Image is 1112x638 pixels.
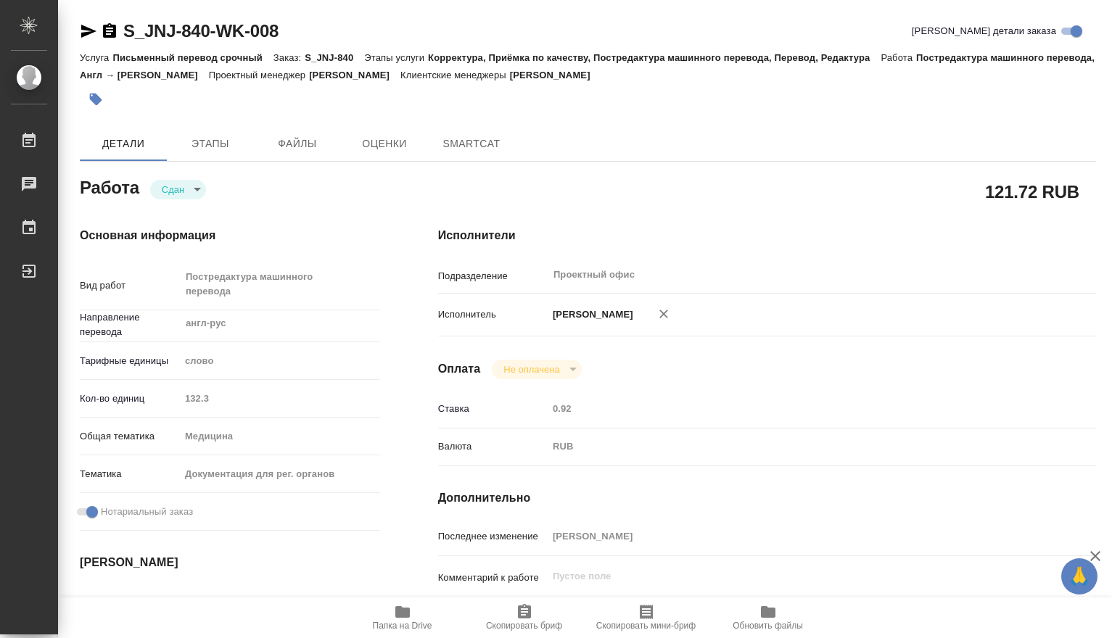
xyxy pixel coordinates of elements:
[548,526,1041,547] input: Пустое поле
[912,24,1056,38] span: [PERSON_NAME] детали заказа
[80,594,180,609] p: Дата начала работ
[400,70,510,80] p: Клиентские менеджеры
[733,621,803,631] span: Обновить файлы
[209,70,309,80] p: Проектный менеджер
[80,310,180,339] p: Направление перевода
[180,349,380,373] div: слово
[150,180,206,199] div: Сдан
[88,135,158,153] span: Детали
[437,135,506,153] span: SmartCat
[438,489,1096,507] h4: Дополнительно
[648,298,680,330] button: Удалить исполнителя
[80,22,97,40] button: Скопировать ссылку для ЯМессенджера
[499,363,564,376] button: Не оплачена
[1067,561,1092,592] span: 🙏
[548,434,1041,459] div: RUB
[438,360,481,378] h4: Оплата
[428,52,881,63] p: Корректура, Приёмка по качеству, Постредактура машинного перевода, Перевод, Редактура
[157,183,189,196] button: Сдан
[1061,558,1097,594] button: 🙏
[486,621,562,631] span: Скопировать бриф
[273,52,305,63] p: Заказ:
[180,424,380,449] div: Медицина
[548,307,633,322] p: [PERSON_NAME]
[80,429,180,444] p: Общая тематика
[180,591,307,612] input: Пустое поле
[596,621,696,631] span: Скопировать мини-бриф
[548,398,1041,419] input: Пустое поле
[438,439,548,454] p: Валюта
[373,621,432,631] span: Папка на Drive
[180,388,380,409] input: Пустое поле
[881,52,916,63] p: Работа
[585,597,707,638] button: Скопировать мини-бриф
[80,467,180,481] p: Тематика
[80,554,380,571] h4: [PERSON_NAME]
[80,227,380,244] h4: Основная информация
[176,135,245,153] span: Этапы
[350,135,419,153] span: Оценки
[985,179,1079,204] h2: 121.72 RUB
[180,462,380,486] div: Документация для рег. органов
[510,70,601,80] p: [PERSON_NAME]
[464,597,585,638] button: Скопировать бриф
[438,307,548,322] p: Исполнитель
[364,52,428,63] p: Этапы услуги
[438,227,1096,244] h4: Исполнители
[309,70,400,80] p: [PERSON_NAME]
[342,597,464,638] button: Папка на Drive
[305,52,364,63] p: S_JNJ-840
[492,360,581,379] div: Сдан
[80,173,139,199] h2: Работа
[80,354,180,368] p: Тарифные единицы
[80,278,180,293] p: Вид работ
[101,22,118,40] button: Скопировать ссылку
[112,52,273,63] p: Письменный перевод срочный
[80,391,180,406] p: Кол-во единиц
[438,571,548,585] p: Комментарий к работе
[438,402,548,416] p: Ставка
[438,529,548,544] p: Последнее изменение
[263,135,332,153] span: Файлы
[123,21,279,41] a: S_JNJ-840-WK-008
[80,52,112,63] p: Услуга
[101,505,193,519] span: Нотариальный заказ
[438,269,548,283] p: Подразделение
[707,597,829,638] button: Обновить файлы
[80,83,112,115] button: Добавить тэг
